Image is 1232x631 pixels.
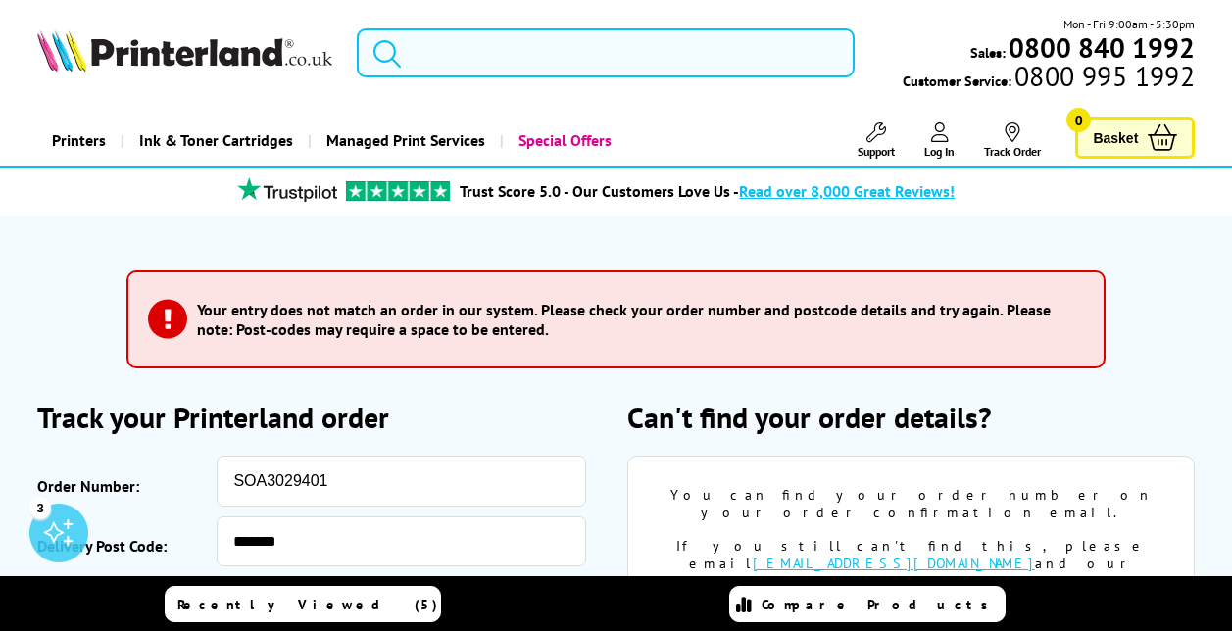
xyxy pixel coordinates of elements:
a: Basket 0 [1075,117,1195,159]
div: If you still can't find this, please email and our team will help. [658,537,1164,590]
img: trustpilot rating [346,181,450,201]
a: Ink & Toner Cartridges [121,116,308,166]
span: Mon - Fri 9:00am - 5:30pm [1063,15,1195,33]
a: Managed Print Services [308,116,500,166]
a: Printerland Logo [37,29,332,75]
a: Recently Viewed (5) [165,586,441,622]
span: Support [858,144,895,159]
span: 0800 995 1992 [1011,67,1195,85]
a: Log In [924,122,955,159]
span: Compare Products [762,596,999,613]
h2: Can't find your order details? [627,398,1195,436]
a: Special Offers [500,116,626,166]
input: eg: SOA123456 or SO123456 [217,456,585,507]
span: Customer Service: [903,67,1195,90]
span: 0 [1066,108,1091,132]
span: Log In [924,144,955,159]
a: [EMAIL_ADDRESS][DOMAIN_NAME] [753,555,1035,572]
label: Order Number: [37,465,208,507]
span: Read over 8,000 Great Reviews! [739,181,955,201]
a: Track Order [984,122,1041,159]
span: Ink & Toner Cartridges [139,116,293,166]
div: 3 [29,497,51,518]
h3: Your entry does not match an order in our system. Please check your order number and postcode det... [197,300,1074,339]
span: Basket [1093,124,1138,151]
span: Sales: [970,43,1006,62]
a: Trust Score 5.0 - Our Customers Love Us -Read over 8,000 Great Reviews! [460,181,955,201]
div: You can find your order number on your order confirmation email. [658,486,1164,521]
a: Printers [37,116,121,166]
a: Support [858,122,895,159]
label: Delivery Post Code: [37,526,208,566]
span: Recently Viewed (5) [177,596,438,613]
h2: Track your Printerland order [37,398,605,436]
a: Compare Products [729,586,1006,622]
img: Printerland Logo [37,29,332,72]
a: 0800 840 1992 [1006,38,1195,57]
b: 0800 840 1992 [1009,29,1195,66]
img: trustpilot rating [228,177,346,202]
